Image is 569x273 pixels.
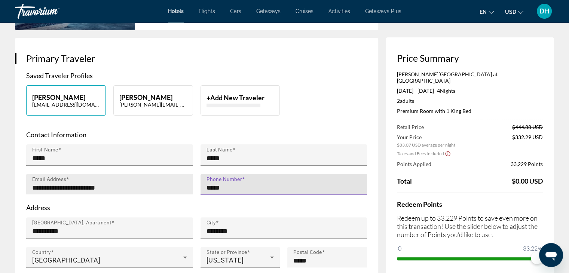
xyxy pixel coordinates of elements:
[26,131,367,139] p: Contact Information
[328,8,350,14] a: Activities
[511,161,543,167] span: 33,229 Points
[26,53,367,64] h3: Primary Traveler
[397,134,455,140] span: Your Price
[397,200,543,208] h4: Redeem Points
[230,8,241,14] a: Cars
[397,98,414,104] span: 2
[199,8,215,14] a: Flights
[207,256,244,264] span: [US_STATE]
[397,161,431,167] span: Points Applied
[32,93,100,101] p: [PERSON_NAME]
[397,108,543,114] p: Premium Room with 1 King Bed
[32,147,58,153] mat-label: First Name
[207,220,216,226] mat-label: City
[397,142,455,148] span: $83.07 USD average per night
[539,243,563,267] iframe: Button to launch messaging window
[505,6,523,17] button: Change currency
[201,85,280,116] button: +Add New Traveler
[480,9,487,15] span: en
[32,176,66,182] mat-label: Email Address
[512,134,543,148] span: $332.29 USD
[445,150,451,157] button: Show Taxes and Fees disclaimer
[296,8,313,14] a: Cruises
[480,6,494,17] button: Change language
[119,93,187,101] p: [PERSON_NAME]
[535,3,554,19] button: User Menu
[397,244,403,253] span: 0
[437,88,440,94] span: 4
[26,71,367,80] p: Saved Traveler Profiles
[397,257,543,259] ngx-slider: ngx-slider
[440,88,455,94] span: Nights
[397,150,451,157] button: Show Taxes and Fees breakdown
[119,101,187,108] p: [PERSON_NAME][EMAIL_ADDRESS][DOMAIN_NAME]
[26,203,367,212] p: Address
[397,88,543,94] p: [DATE] - [DATE] -
[397,151,444,156] span: Taxes and Fees Included
[32,101,100,108] p: [EMAIL_ADDRESS][DOMAIN_NAME]
[207,249,247,255] mat-label: State or Province
[397,214,543,239] p: Redeem up to 33,229 Points to save even more on this transaction! Use the slider below to adjust ...
[539,7,549,15] span: DH
[32,249,51,255] mat-label: Country
[113,85,193,116] button: [PERSON_NAME][PERSON_NAME][EMAIL_ADDRESS][DOMAIN_NAME]
[15,1,90,21] a: Travorium
[168,8,184,14] a: Hotels
[400,98,414,104] span: Adults
[256,8,281,14] a: Getaways
[512,177,543,185] span: $0.00 USD
[207,147,233,153] mat-label: Last Name
[293,249,322,255] mat-label: Postal Code
[32,220,111,226] mat-label: [GEOGRAPHIC_DATA], Apartment
[397,124,424,130] span: Retail Price
[207,93,274,102] p: +
[26,85,106,116] button: [PERSON_NAME][EMAIL_ADDRESS][DOMAIN_NAME]
[397,177,412,185] span: Total
[512,124,543,130] span: $444.88 USD
[207,176,242,182] mat-label: Phone Number
[210,93,264,102] span: Add New Traveler
[365,8,401,14] a: Getaways Plus
[397,52,543,64] h3: Price Summary
[531,252,543,264] span: ngx-slider
[522,244,542,253] span: 33,229
[505,9,516,15] span: USD
[397,71,543,84] p: [PERSON_NAME][GEOGRAPHIC_DATA] at [GEOGRAPHIC_DATA]
[32,256,101,264] span: [GEOGRAPHIC_DATA]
